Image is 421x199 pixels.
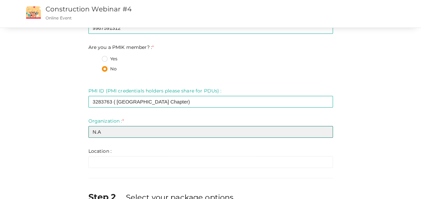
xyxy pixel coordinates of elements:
[88,87,222,94] label: PMI ID (PMI credentials holders please share for PDUs) :
[46,15,256,21] p: Online Event
[88,118,124,124] label: Organization :
[102,66,117,72] label: No
[88,148,112,154] label: Location :
[88,22,333,34] input: Enter registrant phone no here.
[88,44,154,51] label: Are you a PMIK member? :
[102,56,117,62] label: Yes
[26,6,41,19] img: event2.png
[46,5,132,13] a: Construction Webinar #4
